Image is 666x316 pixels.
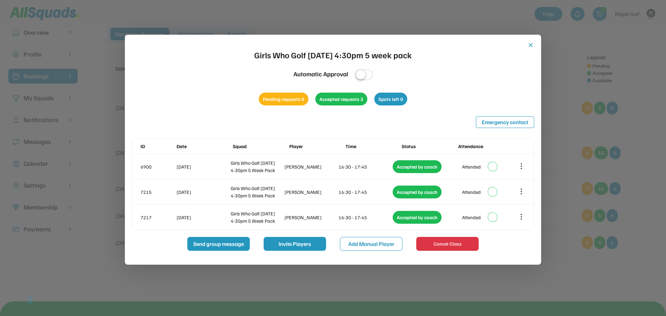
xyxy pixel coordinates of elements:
div: 7217 [140,214,175,221]
div: Girls Who Golf [DATE] 4:30pm 5 Week Pack [231,159,283,174]
div: Time [345,143,400,150]
div: 16:30 - 17:45 [339,188,391,196]
div: Accepted by coach [393,211,442,224]
button: Send group message [187,237,250,251]
div: [DATE] [177,188,229,196]
div: 16:30 - 17:45 [339,163,391,170]
div: Girls Who Golf [DATE] 4:30pm 5 Week Pack [231,210,283,224]
div: [PERSON_NAME] [284,163,337,170]
button: close [527,42,534,49]
div: [PERSON_NAME] [284,188,337,196]
button: Add Manual Player [340,237,402,251]
button: Cancel Class [416,237,479,251]
div: [DATE] [177,214,229,221]
div: Spots left 0 [374,93,407,105]
div: ID [140,143,175,150]
div: Attended [462,188,481,196]
div: Attended [462,214,481,221]
div: Attended [462,163,481,170]
div: [PERSON_NAME] [284,214,337,221]
div: Girls Who Golf [DATE] 4:30pm 5 Week Pack [231,185,283,199]
div: Girls Who Golf [DATE] 4:30pm 5 week pack [254,49,412,61]
div: Accepted by coach [393,160,442,173]
div: Pending requests 0 [259,93,308,105]
div: Accepted requests 3 [315,93,367,105]
div: [DATE] [177,163,229,170]
div: Status [402,143,456,150]
div: 7215 [140,188,175,196]
div: Attendance [458,143,513,150]
div: 16:30 - 17:45 [339,214,391,221]
div: Accepted by coach [393,186,442,198]
div: 6900 [140,163,175,170]
div: Player [289,143,344,150]
button: Emergency contact [476,116,534,128]
div: Date [177,143,231,150]
button: Invite Players [264,237,326,251]
div: Automatic Approval [293,69,348,79]
div: Squad [233,143,288,150]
